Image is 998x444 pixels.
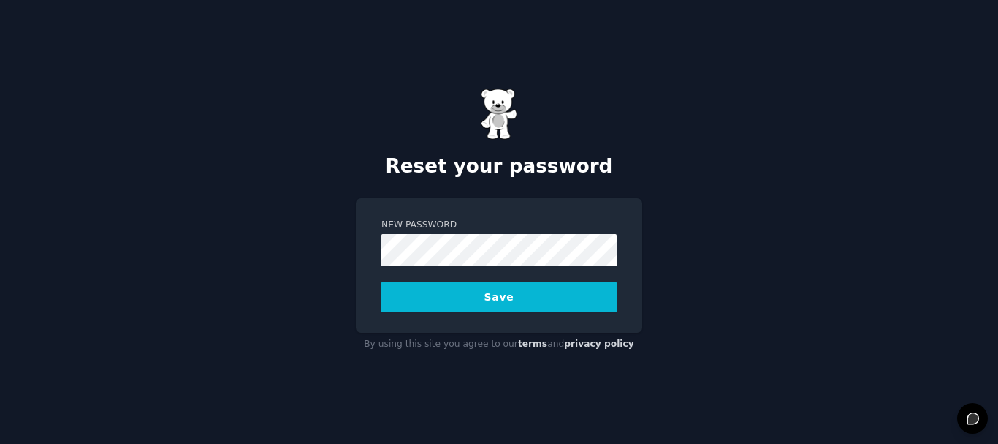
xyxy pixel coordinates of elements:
button: Save [381,282,617,312]
a: privacy policy [564,339,634,349]
a: terms [518,339,547,349]
h2: Reset your password [356,155,642,178]
div: By using this site you agree to our and [356,333,642,356]
label: New Password [381,219,617,232]
img: Gummy Bear [481,89,517,140]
